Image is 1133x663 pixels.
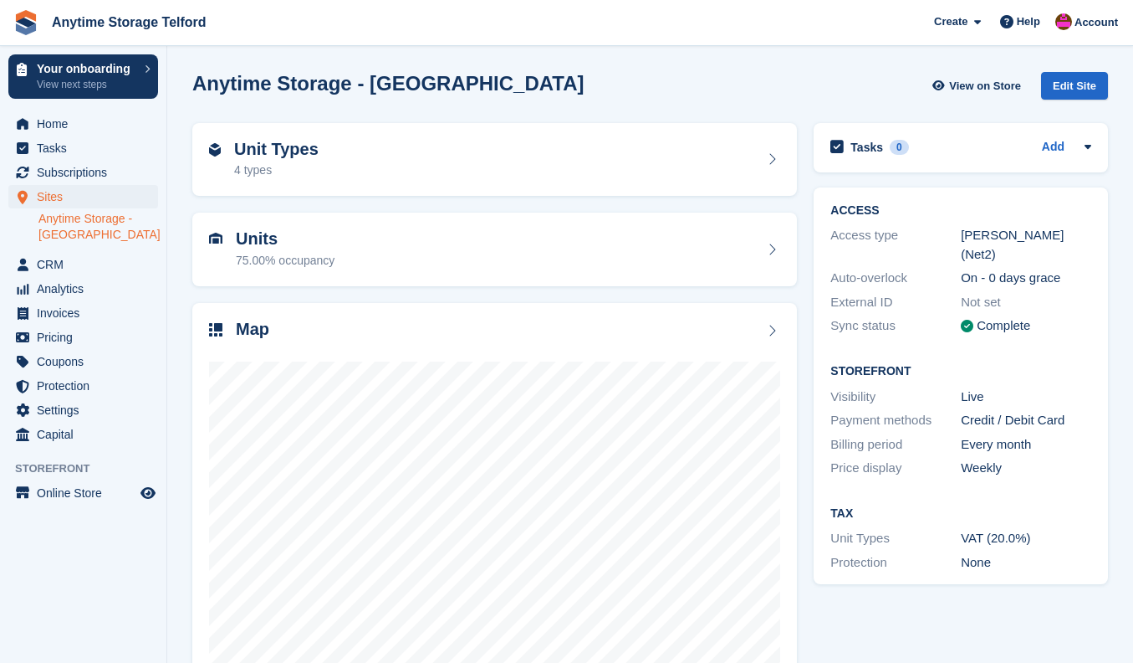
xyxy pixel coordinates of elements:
[1041,72,1108,106] a: Edit Site
[1074,14,1118,31] span: Account
[37,136,137,160] span: Tasks
[1055,13,1072,30] img: Andrew Newall
[8,301,158,325] a: menu
[8,423,158,446] a: menu
[37,185,137,208] span: Sites
[209,323,222,337] img: map-icn-33ee37083ee616e46c38cad1a60f524a97daa1e2b2c8c0bc3eb3415660979fc1.svg
[830,459,961,478] div: Price display
[138,483,158,503] a: Preview store
[37,326,137,349] span: Pricing
[37,112,137,136] span: Home
[8,350,158,373] a: menu
[234,140,319,159] h2: Unit Types
[890,140,909,155] div: 0
[236,320,269,339] h2: Map
[1042,138,1064,157] a: Add
[830,435,961,455] div: Billing period
[8,481,158,505] a: menu
[830,529,961,548] div: Unit Types
[8,185,158,208] a: menu
[961,459,1091,478] div: Weekly
[961,435,1091,455] div: Every month
[830,507,1091,521] h2: Tax
[850,140,883,155] h2: Tasks
[830,226,961,264] div: Access type
[192,72,584,95] h2: Anytime Storage - [GEOGRAPHIC_DATA]
[8,374,158,398] a: menu
[961,411,1091,430] div: Credit / Debit Card
[192,123,797,197] a: Unit Types 4 types
[37,277,137,301] span: Analytics
[37,301,137,325] span: Invoices
[37,374,137,398] span: Protection
[37,423,137,446] span: Capital
[830,553,961,573] div: Protection
[37,77,136,92] p: View next steps
[8,54,158,99] a: Your onboarding View next steps
[934,13,967,30] span: Create
[961,388,1091,407] div: Live
[8,277,158,301] a: menu
[8,253,158,276] a: menu
[961,553,1091,573] div: None
[961,269,1091,288] div: On - 0 days grace
[1041,72,1108,100] div: Edit Site
[830,365,1091,378] h2: Storefront
[949,78,1021,95] span: View on Store
[236,229,334,249] h2: Units
[830,204,1091,218] h2: ACCESS
[37,398,137,422] span: Settings
[977,316,1030,336] div: Complete
[8,326,158,349] a: menu
[1017,13,1040,30] span: Help
[13,10,38,35] img: stora-icon-8386f47178a22dfd0bd8f6a31ec36ba5ce8667c1dd55bd0f319d3a0aa187defe.svg
[830,293,961,312] div: External ID
[37,481,137,505] span: Online Store
[37,253,137,276] span: CRM
[37,350,137,373] span: Coupons
[37,63,136,75] p: Your onboarding
[192,213,797,286] a: Units 75.00% occupancy
[8,398,158,422] a: menu
[8,136,158,160] a: menu
[830,411,961,430] div: Payment methods
[930,72,1028,100] a: View on Store
[209,143,221,157] img: unit-type-icn-2b2737a686de81e16bb02015468b77c625bbabd49415b5ef34ead5e3b44a266d.svg
[830,316,961,336] div: Sync status
[8,112,158,136] a: menu
[236,252,334,270] div: 75.00% occupancy
[37,161,137,184] span: Subscriptions
[961,293,1091,312] div: Not set
[15,460,166,477] span: Storefront
[830,388,961,407] div: Visibility
[209,233,222,244] img: unit-icn-7be61d7bf1b0ce9d3e12c5938cc71ed9869f7b940bace4675aadf7bd6d80202e.svg
[234,162,319,179] div: 4 types
[38,211,158,243] a: Anytime Storage - [GEOGRAPHIC_DATA]
[8,161,158,184] a: menu
[830,269,961,288] div: Auto-overlock
[45,8,213,36] a: Anytime Storage Telford
[961,529,1091,548] div: VAT (20.0%)
[961,226,1091,264] div: [PERSON_NAME] (Net2)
